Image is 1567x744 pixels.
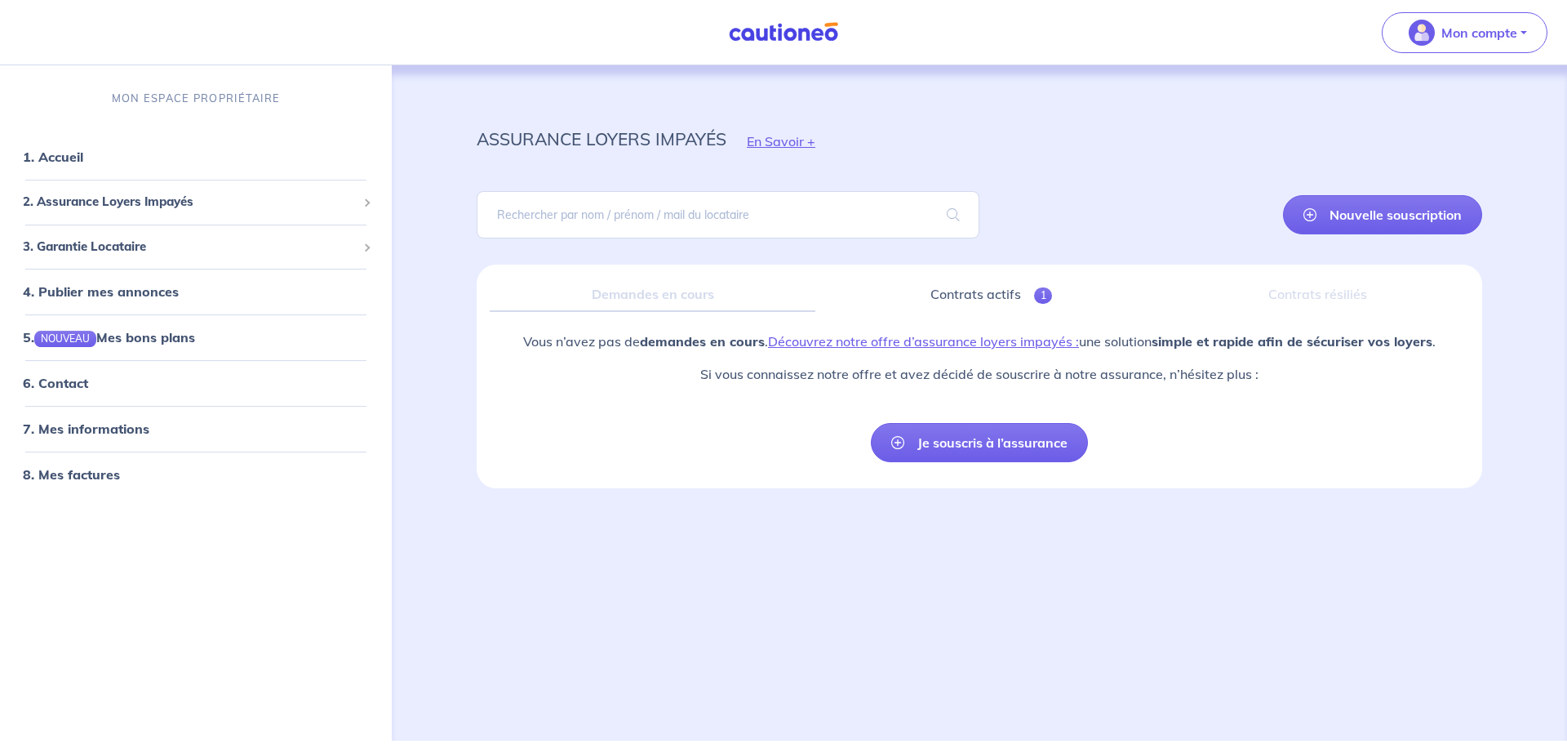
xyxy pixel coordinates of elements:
[7,321,385,354] div: 5.NOUVEAUMes bons plans
[1382,12,1547,53] button: illu_account_valid_menu.svgMon compte
[23,238,357,256] span: 3. Garantie Locataire
[7,140,385,173] div: 1. Accueil
[477,124,726,154] p: assurance loyers impayés
[523,332,1436,351] p: Vous n’avez pas de . une solution .
[7,231,385,263] div: 3. Garantie Locataire
[640,333,765,350] strong: demandes en cours
[1152,333,1432,350] strong: simple et rapide afin de sécuriser vos loyers
[23,421,149,437] a: 7. Mes informations
[828,278,1154,312] a: Contrats actifs1
[1034,287,1053,304] span: 1
[23,375,88,391] a: 6. Contact
[722,22,845,42] img: Cautioneo
[927,192,979,238] span: search
[23,193,357,212] span: 2. Assurance Loyers Impayés
[726,118,836,165] button: En Savoir +
[7,275,385,308] div: 4. Publier mes annonces
[1409,20,1435,46] img: illu_account_valid_menu.svg
[7,458,385,491] div: 8. Mes factures
[23,466,120,483] a: 8. Mes factures
[1283,195,1482,234] a: Nouvelle souscription
[23,283,179,300] a: 4. Publier mes annonces
[7,367,385,399] div: 6. Contact
[523,364,1436,384] p: Si vous connaissez notre offre et avez décidé de souscrire à notre assurance, n’hésitez plus :
[871,423,1088,462] a: Je souscris à l’assurance
[477,191,979,238] input: Rechercher par nom / prénom / mail du locataire
[23,329,195,345] a: 5.NOUVEAUMes bons plans
[112,91,280,106] p: MON ESPACE PROPRIÉTAIRE
[768,333,1079,350] a: Découvrez notre offre d’assurance loyers impayés :
[7,412,385,445] div: 7. Mes informations
[23,149,83,165] a: 1. Accueil
[1441,23,1517,42] p: Mon compte
[7,186,385,218] div: 2. Assurance Loyers Impayés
